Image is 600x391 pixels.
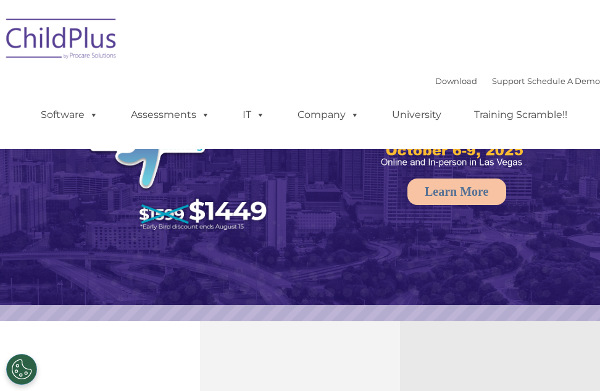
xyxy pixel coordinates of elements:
[28,103,110,127] a: Software
[435,76,477,86] a: Download
[435,76,600,86] font: |
[462,103,580,127] a: Training Scramble!!
[407,179,506,205] a: Learn More
[380,103,454,127] a: University
[119,103,222,127] a: Assessments
[527,76,600,86] a: Schedule A Demo
[6,354,37,385] button: Cookies Settings
[230,103,277,127] a: IT
[492,76,525,86] a: Support
[285,103,372,127] a: Company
